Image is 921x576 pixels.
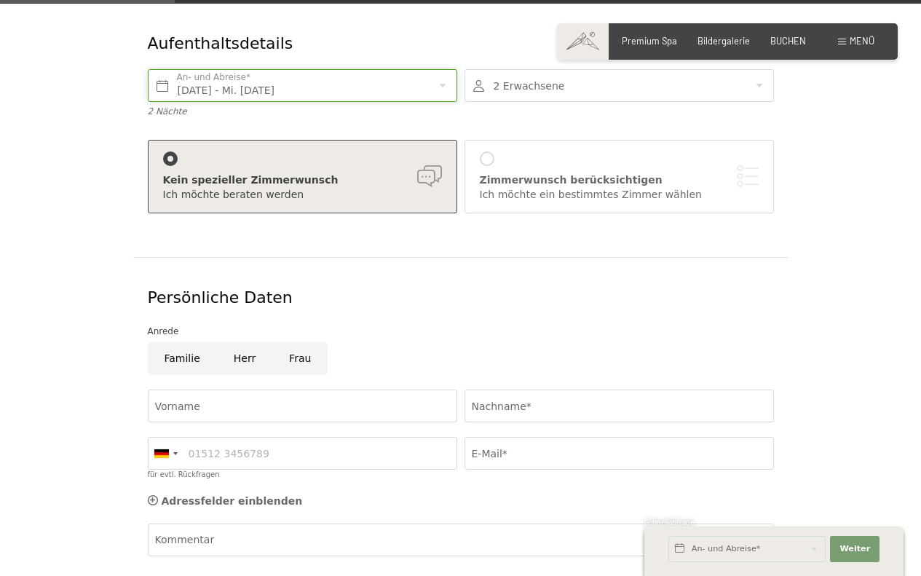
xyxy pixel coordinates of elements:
a: BUCHEN [770,35,806,47]
a: Bildergalerie [697,35,750,47]
span: Weiter [839,543,870,555]
div: 2 Nächte [148,106,457,118]
a: Premium Spa [622,35,677,47]
span: Menü [850,35,874,47]
input: 01512 3456789 [148,437,457,470]
div: Persönliche Daten [148,287,774,309]
span: Schnellanfrage [644,518,695,526]
div: Anrede [148,324,774,339]
div: Ich möchte ein bestimmtes Zimmer wählen [480,188,759,202]
div: Zimmerwunsch berücksichtigen [480,173,759,188]
div: Germany (Deutschland): +49 [149,438,182,469]
label: für evtl. Rückfragen [148,470,220,478]
div: Kein spezieller Zimmerwunsch [163,173,442,188]
div: Aufenthaltsdetails [148,33,668,55]
span: Adressfelder einblenden [162,495,303,507]
button: Weiter [830,536,880,562]
div: Ich möchte beraten werden [163,188,442,202]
